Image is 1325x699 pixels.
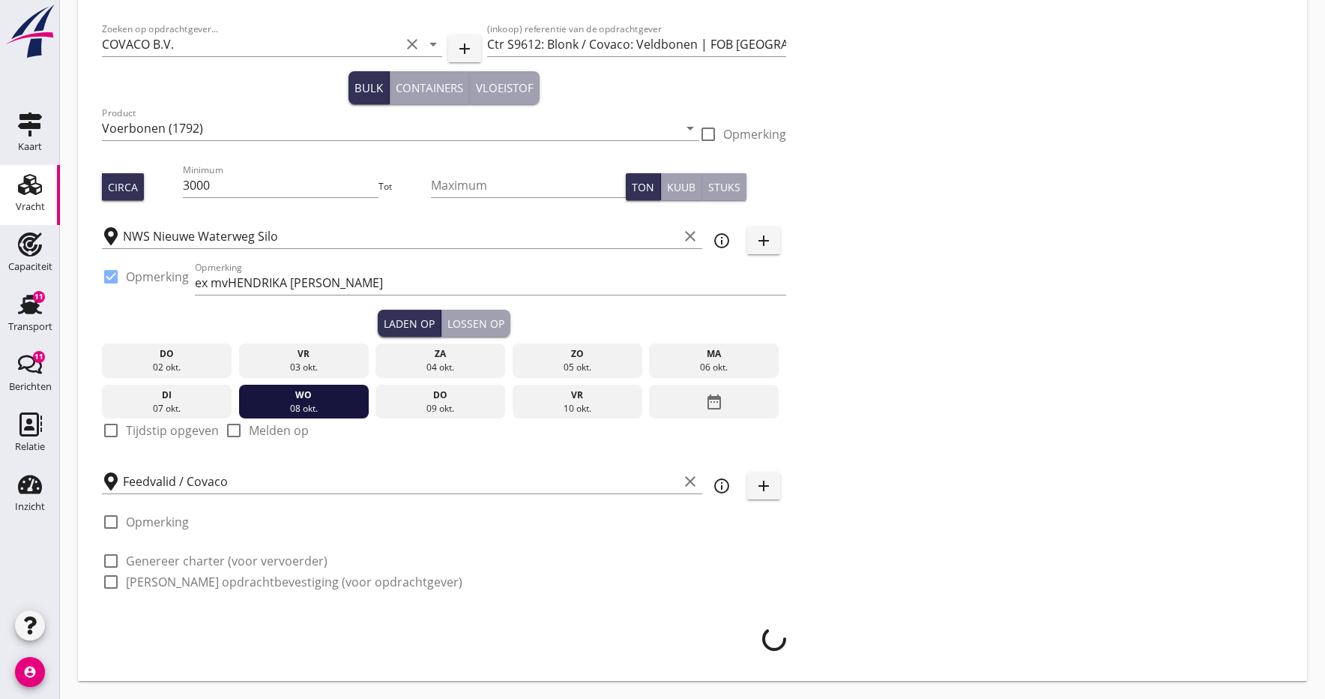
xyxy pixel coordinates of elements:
[723,127,786,142] label: Opmerking
[16,202,45,211] div: Vracht
[516,402,639,415] div: 10 okt.
[441,310,510,337] button: Lossen op
[126,514,189,529] label: Opmerking
[705,388,723,415] i: date_range
[249,423,309,438] label: Melden op
[626,173,661,200] button: Ton
[470,71,540,104] button: Vloeistof
[713,232,731,250] i: info_outline
[447,316,504,331] div: Lossen op
[106,347,229,361] div: do
[667,179,695,195] div: Kuub
[123,469,678,493] input: Losplaats
[424,35,442,53] i: arrow_drop_down
[653,361,776,374] div: 06 okt.
[15,442,45,451] div: Relatie
[106,361,229,374] div: 02 okt.
[9,382,52,391] div: Berichten
[403,35,421,53] i: clear
[476,79,534,97] div: Vloeistof
[3,4,57,59] img: logo-small.a267ee39.svg
[126,574,462,589] label: [PERSON_NAME] opdrachtbevestiging (voor opdrachtgever)
[456,40,474,58] i: add
[384,316,435,331] div: Laden op
[33,351,45,363] div: 11
[708,179,740,195] div: Stuks
[102,173,144,200] button: Circa
[126,423,219,438] label: Tijdstip opgeven
[390,71,470,104] button: Containers
[348,71,390,104] button: Bulk
[242,361,365,374] div: 03 okt.
[354,79,383,97] div: Bulk
[379,347,502,361] div: za
[102,32,400,56] input: Zoeken op opdrachtgever...
[8,262,52,271] div: Capaciteit
[106,388,229,402] div: di
[242,388,365,402] div: wo
[242,402,365,415] div: 08 okt.
[516,388,639,402] div: vr
[681,472,699,490] i: clear
[242,347,365,361] div: vr
[123,224,678,248] input: Laadplaats
[661,173,702,200] button: Kuub
[755,477,773,495] i: add
[681,227,699,245] i: clear
[379,402,502,415] div: 09 okt.
[378,310,441,337] button: Laden op
[378,180,431,193] div: Tot
[15,657,45,687] i: account_circle
[431,173,626,197] input: Maximum
[33,291,45,303] div: 11
[653,347,776,361] div: ma
[195,271,786,295] input: Opmerking
[126,269,189,284] label: Opmerking
[681,119,699,137] i: arrow_drop_down
[487,32,785,56] input: (inkoop) referentie van de opdrachtgever
[516,361,639,374] div: 05 okt.
[379,361,502,374] div: 04 okt.
[106,402,229,415] div: 07 okt.
[183,173,378,197] input: Minimum
[15,502,45,511] div: Inzicht
[396,79,463,97] div: Containers
[713,477,731,495] i: info_outline
[8,322,52,331] div: Transport
[702,173,746,200] button: Stuks
[102,116,678,140] input: Product
[379,388,502,402] div: do
[755,232,773,250] i: add
[108,179,138,195] div: Circa
[126,553,328,568] label: Genereer charter (voor vervoerder)
[632,179,654,195] div: Ton
[516,347,639,361] div: zo
[18,142,42,151] div: Kaart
